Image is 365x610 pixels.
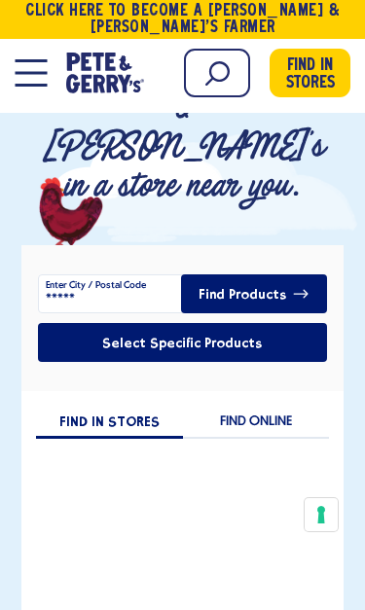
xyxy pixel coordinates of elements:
[184,49,250,97] input: Search
[43,8,323,206] p: Find [PERSON_NAME] & [PERSON_NAME]'s in a store near you.
[15,59,47,87] button: Open Mobile Menu Modal Dialog
[305,498,338,531] button: Your consent preferences for tracking technologies
[270,49,350,97] a: Find in Stores
[286,57,335,92] span: Find in Stores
